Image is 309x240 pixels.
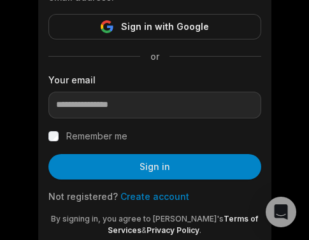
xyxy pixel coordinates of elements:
button: Sign in [48,154,261,180]
span: & [141,225,147,235]
button: Sign in with Google [48,14,261,39]
span: Sign in with Google [121,19,209,34]
span: . [199,225,201,235]
a: Privacy Policy [147,225,199,235]
div: Open Intercom Messenger [266,197,296,227]
a: Terms of Services [108,214,258,235]
span: Not registered? [48,191,118,202]
label: Remember me [66,129,127,144]
span: or [140,50,169,63]
span: By signing in, you agree to [PERSON_NAME]'s [51,214,224,223]
a: Create account [120,191,189,202]
label: Your email [48,73,261,87]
